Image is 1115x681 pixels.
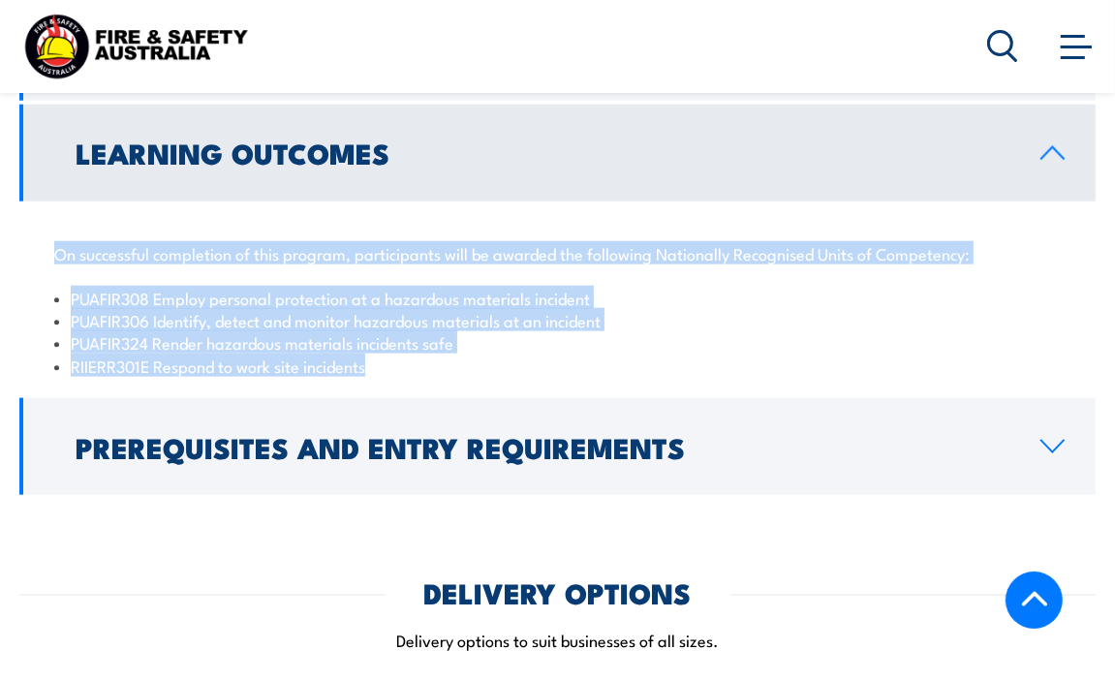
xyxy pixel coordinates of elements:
h2: DELIVERY OPTIONS [424,579,692,604]
li: PUAFIR324 Render hazardous materials incidents safe [54,331,1061,354]
a: Prerequisites and Entry Requirements [19,398,1096,495]
h2: Prerequisites and Entry Requirements [76,434,1009,459]
p: On successful completion of this program, participants will be awarded the following Nationally R... [54,243,1061,263]
li: PUAFIR306 Identify, detect and monitor hazardous materials at an incident [54,309,1061,331]
p: Delivery options to suit businesses of all sizes. [19,629,1096,651]
h2: Learning Outcomes [76,139,1009,165]
a: Learning Outcomes [19,105,1096,201]
li: PUAFIR308 Employ personal protection at a hazardous materials incident [54,287,1061,309]
li: RIIERR301E Respond to work site incidents [54,355,1061,377]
